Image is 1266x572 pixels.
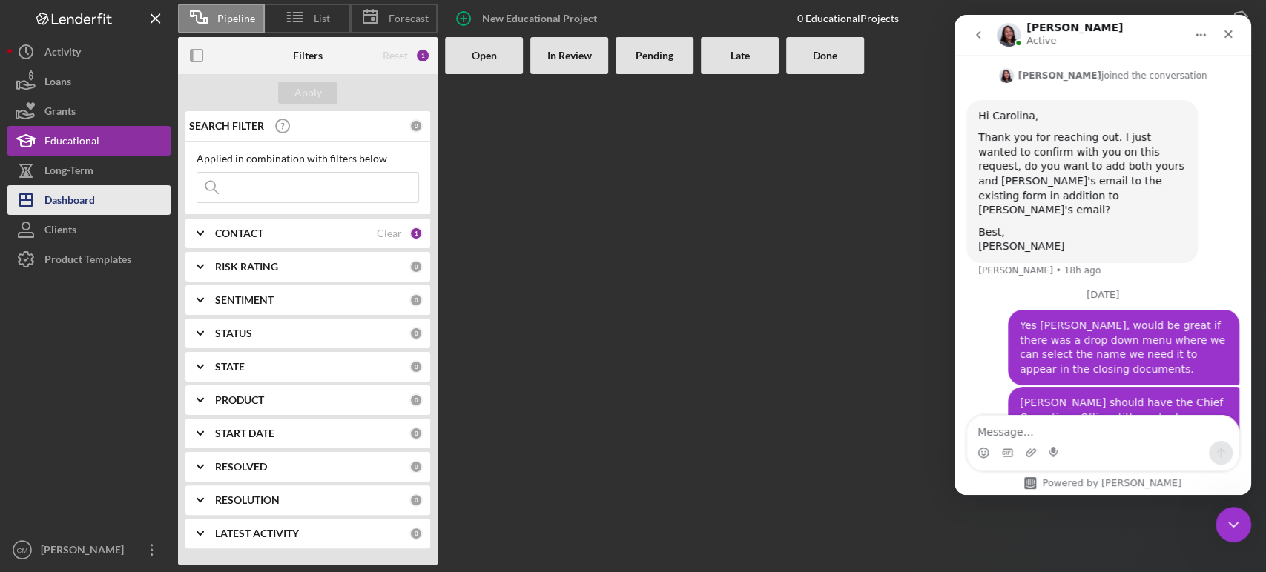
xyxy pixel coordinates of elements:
b: Late [731,50,750,61]
div: Clear [377,227,402,239]
div: New Educational Project [482,4,597,33]
button: Grants [7,96,171,126]
button: New Educational Project [445,4,612,33]
button: Educational [7,126,171,156]
div: 0 [409,119,423,133]
button: Product Templates [7,245,171,274]
b: In Review [547,50,592,61]
b: STATUS [215,327,252,339]
div: 0 [409,293,423,307]
b: Filters [293,50,323,61]
div: Applied in combination with filters below [197,153,419,164]
button: Clients [7,215,171,245]
div: Educational [44,126,99,159]
button: Loans [7,67,171,96]
b: Open [472,50,497,61]
b: START DATE [215,428,274,439]
div: 0 [409,327,423,340]
div: Export [1190,4,1222,33]
span: Forecast [389,13,429,24]
button: Export [1175,4,1259,33]
button: Long-Term [7,156,171,185]
b: Done [813,50,837,61]
b: STATE [215,361,245,373]
div: Product Templates [44,245,131,278]
b: RISK RATING [215,261,278,273]
button: Apply [278,82,337,104]
b: RESOLVED [215,461,267,473]
div: 0 [409,393,423,407]
b: PRODUCT [215,394,264,406]
div: 0 [409,460,423,473]
div: Apply [294,82,322,104]
div: Loans [44,67,71,100]
b: LATEST ACTIVITY [215,528,299,539]
div: Reset [383,50,408,61]
div: Activity [44,37,81,70]
span: List [314,13,330,24]
div: Dashboard [44,185,95,219]
b: Pending [636,50,673,61]
div: 1 [415,48,430,63]
div: Grants [44,96,76,130]
span: Pipeline [217,13,255,24]
div: Clients [44,215,76,248]
div: 0 [409,527,423,540]
button: Activity [7,37,171,67]
div: [PERSON_NAME] [37,535,133,568]
b: SENTIMENT [215,294,274,306]
button: Dashboard [7,185,171,215]
div: 0 [409,360,423,373]
div: 0 [409,260,423,273]
div: Long-Term [44,156,93,189]
div: 0 [409,427,423,440]
button: CM[PERSON_NAME] [7,535,171,565]
iframe: Intercom live chat [955,15,1251,495]
b: CONTACT [215,227,263,239]
div: 0 [409,493,423,507]
div: 1 [409,227,423,240]
iframe: Intercom live chat [1216,507,1251,542]
div: 0 Educational Projects [797,13,899,24]
b: RESOLUTION [215,494,280,506]
text: CM [17,546,28,554]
